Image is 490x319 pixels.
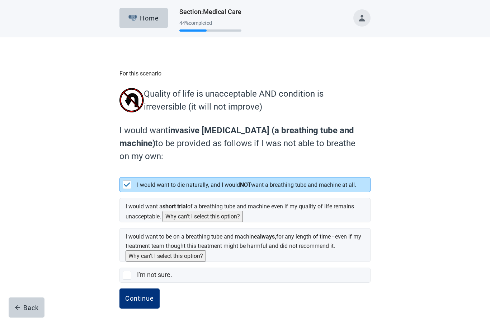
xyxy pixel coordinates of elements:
label: I would want to be provided as follows if I was not able to breathe on my own: [119,124,367,163]
p: For this scenario [119,69,371,78]
strong: short trial [162,203,187,210]
label: I would want to die naturally, and I would want a breathing tube and machine at all. [137,181,356,188]
div: Continue [125,295,154,302]
label: I would want a of a breathing tube and machine even if my quality of life remains unacceptable. [126,203,354,220]
strong: always, [257,233,276,240]
button: [object Object], checkbox, not selected, cannot be selected due to conflict [126,250,206,262]
div: I'm not sure., checkbox, not selected [119,268,371,283]
div: [object Object], checkbox, not selected, cannot be selected due to conflict [119,228,371,262]
img: irreversible-DyUGXaAB.svg [119,88,144,112]
strong: NOT [240,181,251,188]
div: Back [15,304,39,311]
button: arrow-leftBack [9,297,44,318]
label: I would want to be on a breathing tube and machine for any length of time - even if my treatment ... [126,233,361,249]
img: Elephant [128,15,137,21]
strong: invasive [MEDICAL_DATA] (a breathing tube and machine) [119,125,354,148]
label: I'm not sure. [137,271,172,278]
div: [object Object], checkbox, selected [119,177,371,192]
p: Quality of life is unacceptable AND condition is irreversible (it will not improve) [144,87,367,113]
button: ElephantHome [119,8,168,28]
button: Toggle account menu [353,9,371,27]
button: Continue [119,288,160,309]
div: Home [128,14,159,22]
span: arrow-left [15,305,20,310]
h1: Section : Medical Care [179,7,241,17]
div: Progress section [179,17,241,35]
div: 44 % completed [179,20,241,26]
button: [object Object], checkbox, not selected, cannot be selected due to conflict [162,211,243,222]
div: [object Object], checkbox, not selected, cannot be selected due to conflict [119,198,371,222]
